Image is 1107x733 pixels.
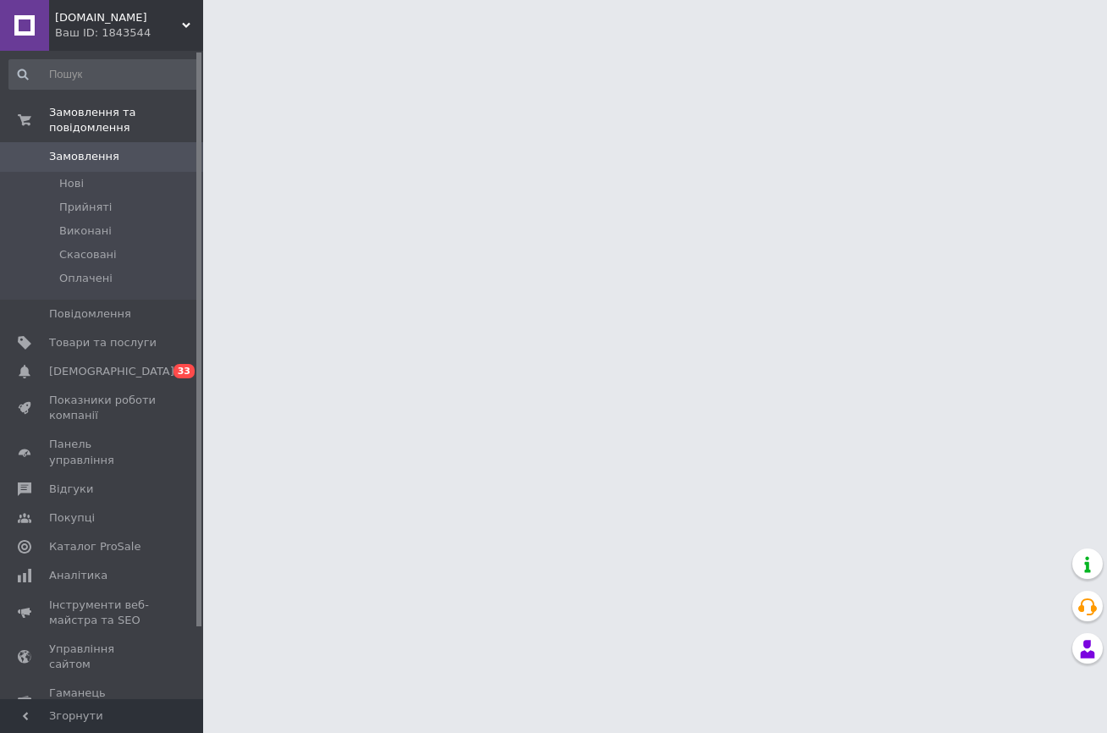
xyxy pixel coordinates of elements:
span: 33 [173,364,195,378]
span: Аналітика [49,568,107,583]
div: Ваш ID: 1843544 [55,25,203,41]
span: Відгуки [49,482,93,497]
span: [DEMOGRAPHIC_DATA] [49,364,174,379]
span: Гаманець компанії [49,686,157,716]
span: Товари та послуги [49,335,157,350]
span: Виконані [59,223,112,239]
span: Панель управління [49,437,157,467]
span: Скасовані [59,247,117,262]
span: Повідомлення [49,306,131,322]
span: o4i.com.ua [55,10,182,25]
span: Показники роботи компанії [49,393,157,423]
span: Замовлення та повідомлення [49,105,203,135]
span: Замовлення [49,149,119,164]
span: Управління сайтом [49,642,157,672]
input: Пошук [8,59,200,90]
span: Інструменти веб-майстра та SEO [49,598,157,628]
span: Покупці [49,510,95,526]
span: Каталог ProSale [49,539,140,554]
span: Нові [59,176,84,191]
span: Прийняті [59,200,112,215]
span: Оплачені [59,271,113,286]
